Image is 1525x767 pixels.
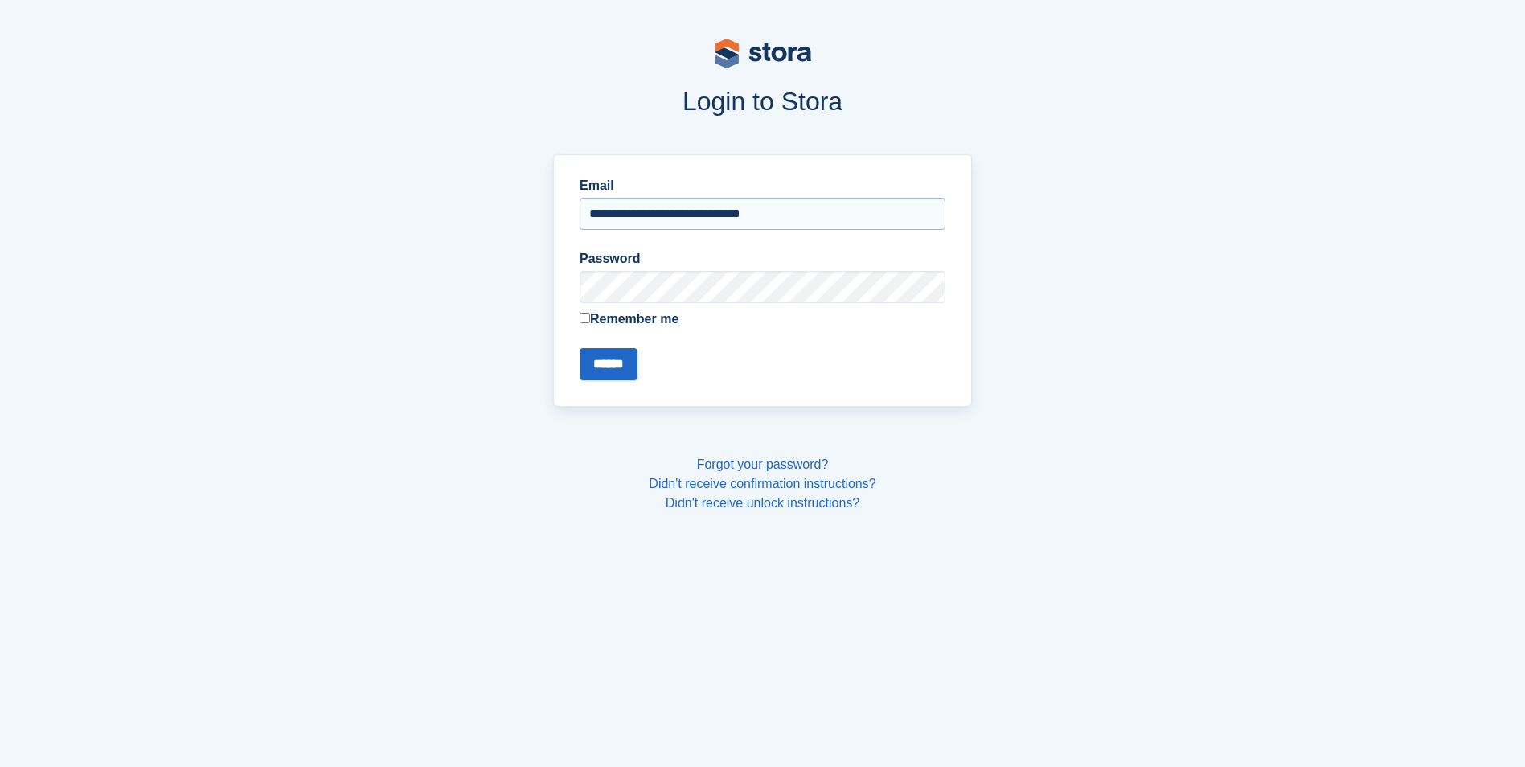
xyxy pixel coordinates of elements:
h1: Login to Stora [247,87,1279,116]
a: Didn't receive unlock instructions? [666,496,859,510]
label: Email [580,176,945,195]
label: Password [580,249,945,269]
a: Didn't receive confirmation instructions? [649,477,875,490]
label: Remember me [580,310,945,329]
input: Remember me [580,313,590,323]
a: Forgot your password? [697,457,829,471]
img: stora-logo-53a41332b3708ae10de48c4981b4e9114cc0af31d8433b30ea865607fb682f29.svg [715,39,811,68]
